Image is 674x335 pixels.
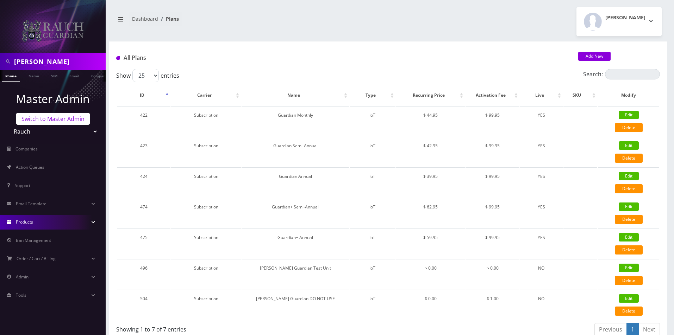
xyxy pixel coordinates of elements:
th: Carrier: activate to sort column ascending [171,85,241,105]
span: Tools [16,292,26,298]
a: Delete [615,184,643,193]
h2: [PERSON_NAME] [605,15,645,21]
label: Search: [583,69,660,79]
label: Show entries [116,69,179,82]
span: Products [16,219,33,225]
th: ID: activate to sort column descending [117,85,170,105]
td: NO [520,290,563,320]
button: [PERSON_NAME] [576,7,662,36]
td: $ 0.00 [396,259,465,289]
td: IoT [350,137,395,167]
input: Search: [605,69,660,79]
td: $ 99.95 [466,228,519,258]
td: 496 [117,259,170,289]
td: $ 44.95 [396,106,465,136]
td: Guardian+ Annual [242,228,349,258]
td: 423 [117,137,170,167]
th: Live: activate to sort column ascending [520,85,563,105]
th: Activation Fee: activate to sort column ascending [466,85,519,105]
a: Delete [615,245,643,255]
td: $ 99.95 [466,167,519,197]
td: 475 [117,228,170,258]
a: Email [66,70,83,81]
a: Edit [619,202,639,211]
span: Admin [16,274,29,280]
td: IoT [350,290,395,320]
a: Edit [619,172,639,180]
td: Subscription [171,106,241,136]
td: IoT [350,198,395,228]
th: SKU: activate to sort column ascending [563,85,598,105]
td: $ 0.00 [396,290,465,320]
span: Order / Cart / Billing [17,256,56,262]
td: 424 [117,167,170,197]
h1: All Plans [116,54,568,61]
th: Recurring Price: activate to sort column ascending [396,85,465,105]
td: $ 42.95 [396,137,465,167]
td: $ 0.00 [466,259,519,289]
td: IoT [350,106,395,136]
td: Guardian Annual [242,167,349,197]
td: $ 99.95 [466,106,519,136]
td: IoT [350,228,395,258]
nav: breadcrumb [114,12,383,32]
td: 422 [117,106,170,136]
a: Phone [2,70,20,82]
span: Action Queues [16,164,44,170]
td: Subscription [171,167,241,197]
td: [PERSON_NAME] Guardian DO NOT USE [242,290,349,320]
img: Rauch [21,19,85,43]
a: Edit [619,233,639,241]
a: Delete [615,215,643,224]
td: Subscription [171,137,241,167]
td: YES [520,228,563,258]
td: $ 1.00 [466,290,519,320]
td: Subscription [171,259,241,289]
td: Guardian Monthly [242,106,349,136]
th: Type: activate to sort column ascending [350,85,395,105]
a: Delete [615,154,643,163]
a: Edit [619,141,639,150]
td: $ 99.95 [466,137,519,167]
th: Modify [598,85,659,105]
td: $ 62.95 [396,198,465,228]
a: Edit [619,111,639,119]
td: $ 99.95 [466,198,519,228]
td: YES [520,198,563,228]
td: $ 39.95 [396,167,465,197]
div: Showing 1 to 7 of 7 entries [116,322,383,334]
td: Subscription [171,228,241,258]
td: 474 [117,198,170,228]
td: Guardian+ Semi-Annual [242,198,349,228]
td: 504 [117,290,170,320]
td: IoT [350,167,395,197]
span: Support [15,182,30,188]
td: Subscription [171,198,241,228]
span: Ban Management [16,237,51,243]
select: Showentries [132,69,159,82]
a: Company [88,70,111,81]
td: YES [520,137,563,167]
li: Plans [158,15,179,22]
td: Guardian Semi-Annual [242,137,349,167]
a: Dashboard [132,15,158,22]
a: SIM [48,70,61,81]
span: Companies [15,146,38,152]
th: Name: activate to sort column ascending [242,85,349,105]
a: Add New [578,52,611,61]
a: Delete [615,276,643,285]
input: Search in Company [14,55,104,68]
td: YES [520,167,563,197]
a: Delete [615,307,643,316]
td: NO [520,259,563,289]
a: Name [25,70,43,81]
td: IoT [350,259,395,289]
td: [PERSON_NAME] Guardian Test Unit [242,259,349,289]
a: Delete [615,123,643,132]
td: Subscription [171,290,241,320]
a: Edit [619,264,639,272]
td: $ 59.95 [396,228,465,258]
a: Switch to Master Admin [16,113,90,125]
td: YES [520,106,563,136]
